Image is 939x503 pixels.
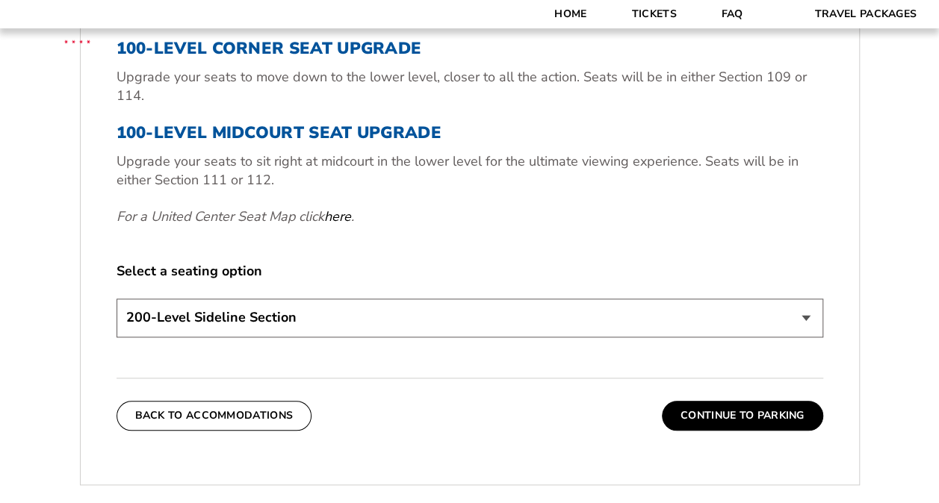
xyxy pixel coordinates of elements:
button: Back To Accommodations [117,401,312,431]
label: Select a seating option [117,262,823,281]
h3: 100-Level Corner Seat Upgrade [117,39,823,58]
em: For a United Center Seat Map click . [117,207,354,225]
a: here [324,207,351,226]
p: Upgrade your seats to sit right at midcourt in the lower level for the ultimate viewing experienc... [117,152,823,190]
img: CBS Sports Thanksgiving Classic [45,7,110,72]
p: Upgrade your seats to move down to the lower level, closer to all the action. Seats will be in ei... [117,68,823,105]
button: Continue To Parking [662,401,823,431]
h3: 100-Level Midcourt Seat Upgrade [117,123,823,143]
